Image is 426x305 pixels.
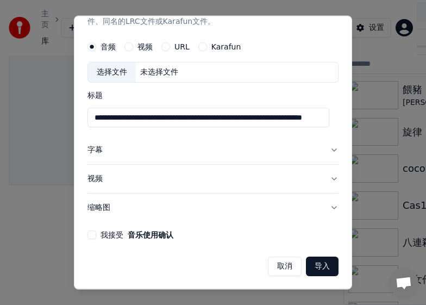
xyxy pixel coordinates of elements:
button: 缩略图 [87,194,339,222]
button: 导入 [306,257,339,276]
button: 字幕 [87,136,339,164]
label: URL [174,43,190,51]
button: 视频 [87,165,339,193]
label: 标题 [87,91,339,99]
label: 视频 [137,43,153,51]
div: 选择文件 [88,63,136,82]
label: Karafun [211,43,241,51]
button: 取消 [268,257,302,276]
button: 我接受 [128,231,173,239]
label: 音频 [101,43,116,51]
label: 我接受 [101,231,173,239]
p: 导入现有的[PERSON_NAME]OK文件，如带有嵌入歌词的MP3/MP4文件、同名的LRC文件或Karafun文件。 [87,5,339,27]
div: 未选择文件 [136,67,183,78]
